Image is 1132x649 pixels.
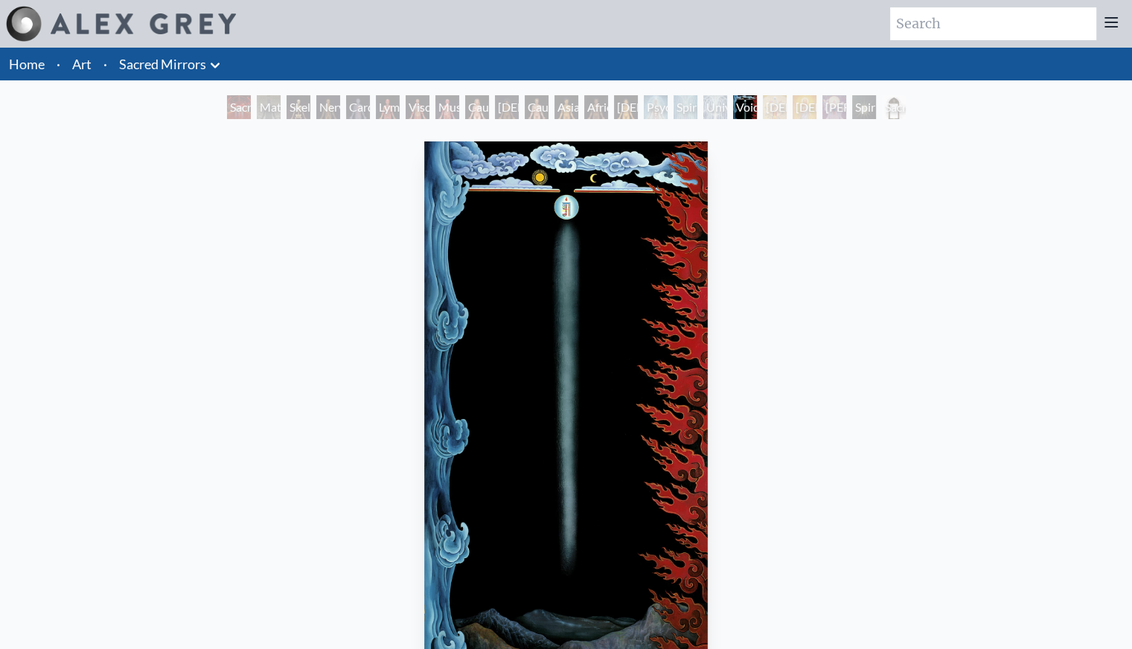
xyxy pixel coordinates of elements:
[614,95,638,119] div: [DEMOGRAPHIC_DATA] Woman
[644,95,668,119] div: Psychic Energy System
[435,95,459,119] div: Muscle System
[733,95,757,119] div: Void Clear Light
[495,95,519,119] div: [DEMOGRAPHIC_DATA] Woman
[763,95,787,119] div: [DEMOGRAPHIC_DATA]
[257,95,281,119] div: Material World
[316,95,340,119] div: Nervous System
[465,95,489,119] div: Caucasian Woman
[51,48,66,80] li: ·
[227,95,251,119] div: Sacred Mirrors Room, [GEOGRAPHIC_DATA]
[674,95,697,119] div: Spiritual Energy System
[119,54,206,74] a: Sacred Mirrors
[376,95,400,119] div: Lymphatic System
[287,95,310,119] div: Skeletal System
[525,95,549,119] div: Caucasian Man
[822,95,846,119] div: [PERSON_NAME]
[9,56,45,72] a: Home
[72,54,92,74] a: Art
[890,7,1096,40] input: Search
[852,95,876,119] div: Spiritual World
[793,95,816,119] div: [DEMOGRAPHIC_DATA]
[554,95,578,119] div: Asian Man
[97,48,113,80] li: ·
[703,95,727,119] div: Universal Mind Lattice
[346,95,370,119] div: Cardiovascular System
[882,95,906,119] div: Sacred Mirrors Frame
[406,95,429,119] div: Viscera
[584,95,608,119] div: African Man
